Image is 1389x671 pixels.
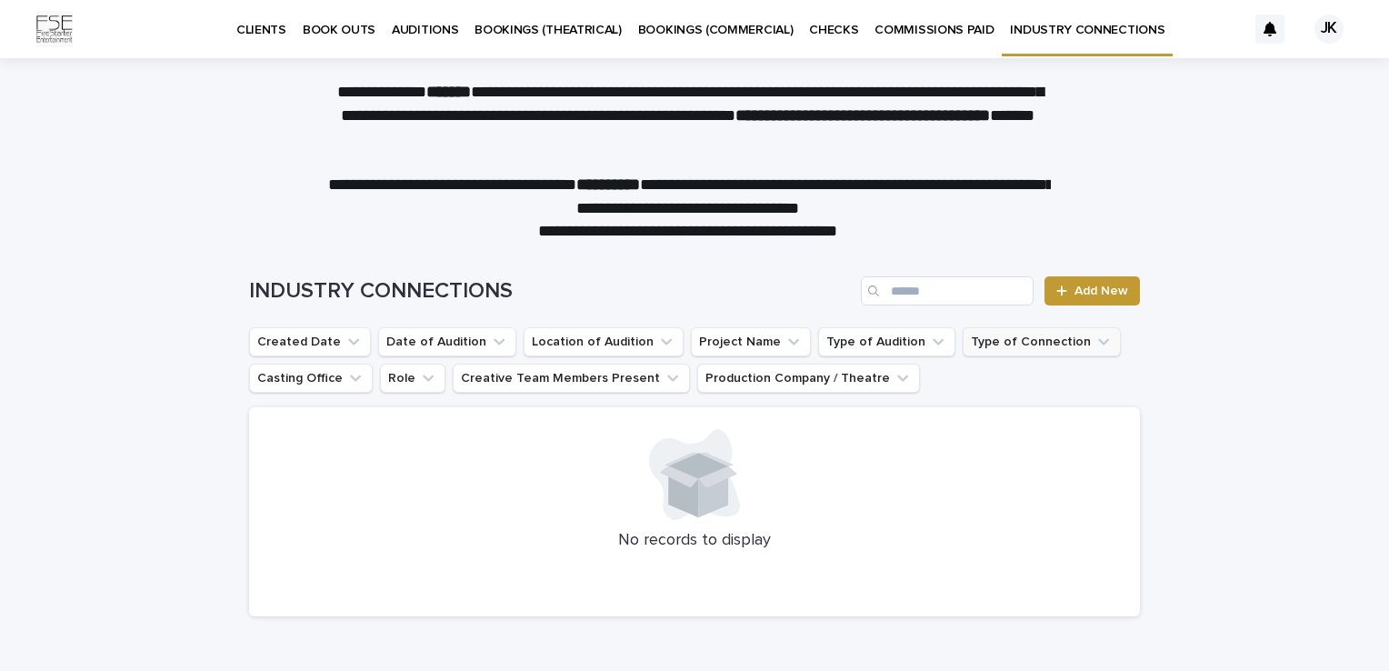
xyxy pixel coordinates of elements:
[249,364,373,393] button: Casting Office
[36,11,73,47] img: Km9EesSdRbS9ajqhBzyo
[453,364,690,393] button: Creative Team Members Present
[1314,15,1344,44] div: JK
[691,327,811,356] button: Project Name
[378,327,516,356] button: Date of Audition
[249,327,371,356] button: Created Date
[861,276,1034,305] input: Search
[697,364,920,393] button: Production Company / Theatre
[818,327,955,356] button: Type of Audition
[380,364,445,393] button: Role
[271,531,1118,551] p: No records to display
[524,327,684,356] button: Location of Audition
[249,278,854,305] h1: INDUSTRY CONNECTIONS
[1044,276,1140,305] a: Add New
[1074,285,1128,297] span: Add New
[963,327,1121,356] button: Type of Connection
